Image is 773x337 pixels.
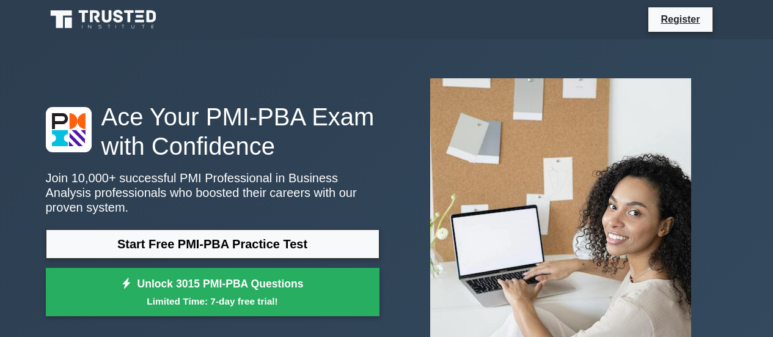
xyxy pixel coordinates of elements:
a: Start Free PMI-PBA Practice Test [46,229,379,259]
a: Register [653,12,707,27]
small: Limited Time: 7-day free trial! [61,294,364,308]
a: Unlock 3015 PMI-PBA QuestionsLimited Time: 7-day free trial! [46,268,379,317]
h1: Ace Your PMI-PBA Exam with Confidence [46,102,379,161]
p: Join 10,000+ successful PMI Professional in Business Analysis professionals who boosted their car... [46,171,379,215]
